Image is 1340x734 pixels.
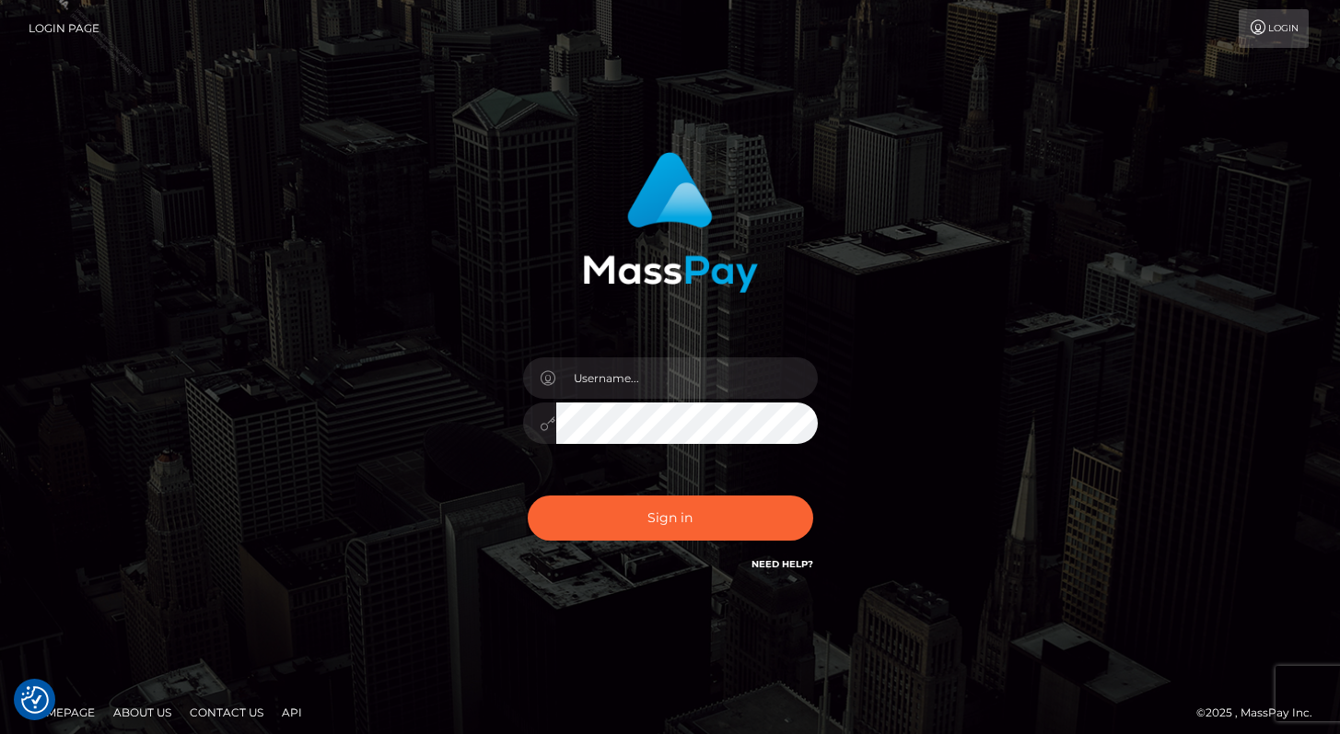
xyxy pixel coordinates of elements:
img: Revisit consent button [21,686,49,714]
a: About Us [106,698,179,727]
button: Consent Preferences [21,686,49,714]
a: Login Page [29,9,99,48]
a: Login [1239,9,1309,48]
div: © 2025 , MassPay Inc. [1196,703,1326,723]
a: Need Help? [752,558,813,570]
a: Contact Us [182,698,271,727]
a: Homepage [20,698,102,727]
img: MassPay Login [583,152,758,293]
input: Username... [556,357,818,399]
a: API [274,698,309,727]
button: Sign in [528,495,813,541]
